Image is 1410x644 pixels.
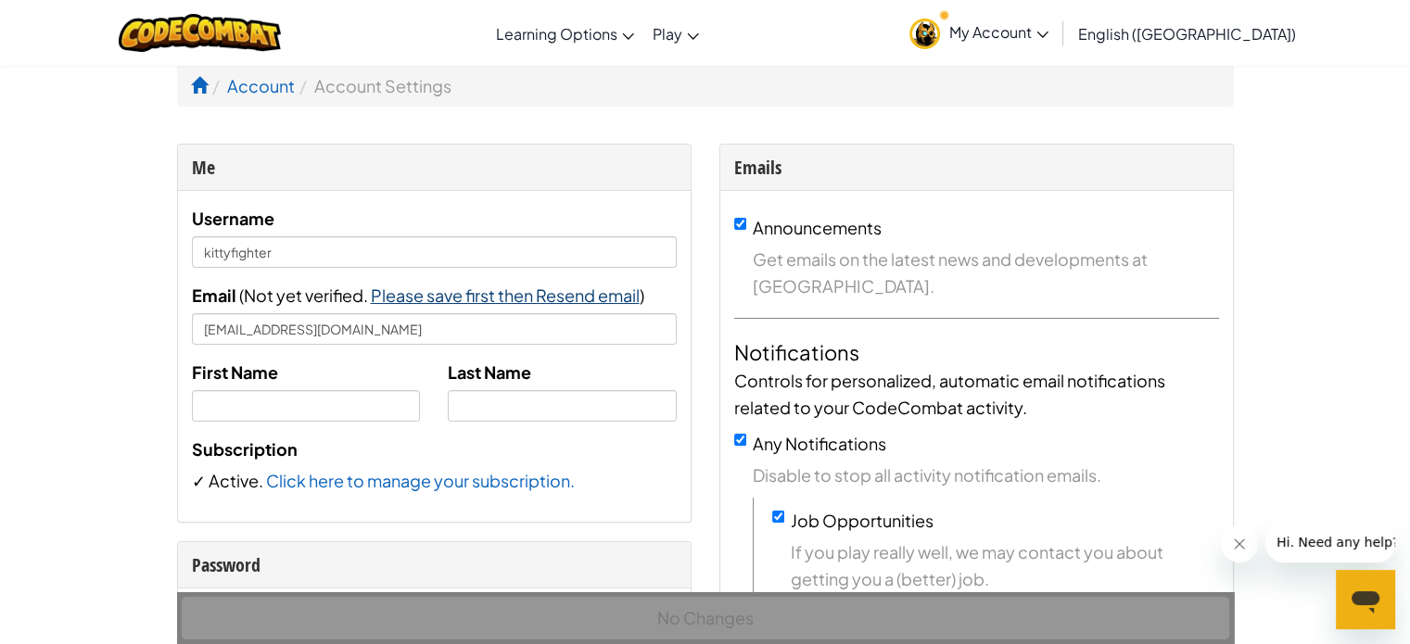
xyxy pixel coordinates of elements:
[371,284,640,306] span: Please save first then Resend email
[640,284,644,306] span: )
[653,24,682,44] span: Play
[192,359,278,385] label: First Name
[949,22,1048,42] span: My Account
[259,470,266,491] span: .
[266,470,575,491] a: Click here to manage your subscription.
[900,4,1058,62] a: My Account
[209,470,259,491] span: Active
[448,359,531,385] label: Last Name
[734,370,1165,418] span: Controls for personalized, automatic email notifications related to your CodeCombat activity.
[734,337,1219,367] h4: Notifications
[1265,522,1395,562] iframe: Message from company
[192,551,677,578] div: Password
[1336,570,1395,629] iframe: Button to launch messaging window
[643,8,708,58] a: Play
[119,14,281,52] img: CodeCombat logo
[295,72,451,99] li: Account Settings
[791,538,1219,592] span: If you play really well, we may contact you about getting you a (better) job.
[734,154,1219,181] div: Emails
[244,284,371,306] span: Not yet verified.
[192,205,274,232] label: Username
[192,470,209,491] span: ✓
[909,19,940,49] img: avatar
[753,461,1219,488] span: Disable to stop all activity notification emails.
[791,510,934,531] label: Job Opportunities
[1078,24,1296,44] span: English ([GEOGRAPHIC_DATA])
[753,433,886,454] label: Any Notifications
[227,75,295,96] a: Account
[753,246,1219,299] span: Get emails on the latest news and developments at [GEOGRAPHIC_DATA].
[236,284,244,306] span: (
[753,217,882,238] label: Announcements
[11,13,133,28] span: Hi. Need any help?
[192,154,677,181] div: Me
[192,284,236,306] span: Email
[496,24,617,44] span: Learning Options
[192,436,298,462] label: Subscription
[1221,525,1258,562] iframe: Close message
[487,8,643,58] a: Learning Options
[1069,8,1305,58] a: English ([GEOGRAPHIC_DATA])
